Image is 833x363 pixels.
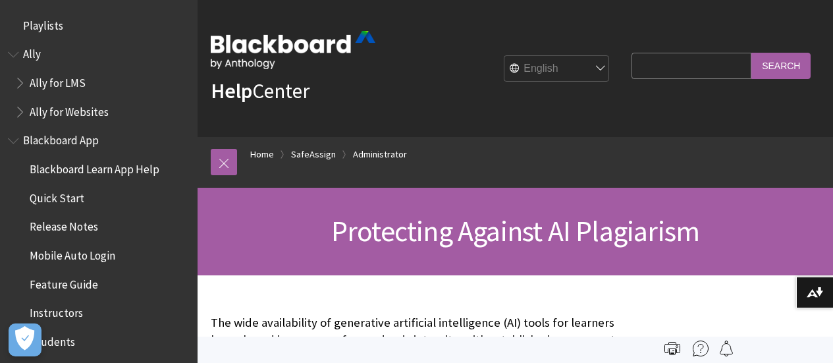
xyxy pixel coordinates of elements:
span: Release Notes [30,216,98,234]
img: Print [664,341,680,356]
a: Administrator [353,146,407,163]
a: HelpCenter [211,78,309,104]
span: Protecting Against AI Plagiarism [331,213,699,249]
select: Site Language Selector [504,56,610,82]
img: Blackboard by Anthology [211,31,375,69]
input: Search [751,53,811,78]
a: Home [250,146,274,163]
span: Blackboard Learn App Help [30,158,159,176]
span: Ally for LMS [30,72,86,90]
strong: Help [211,78,252,104]
nav: Book outline for Anthology Ally Help [8,43,190,123]
nav: Book outline for Playlists [8,14,190,37]
span: Playlists [23,14,63,32]
span: Students [30,331,75,349]
img: Follow this page [718,341,734,356]
span: Blackboard App [23,130,99,148]
span: Mobile Auto Login [30,244,115,262]
span: Instructors [30,302,83,320]
a: SafeAssign [291,146,336,163]
span: Quick Start [30,187,84,205]
span: Feature Guide [30,273,98,291]
span: Ally [23,43,41,61]
button: Open Preferences [9,323,41,356]
img: More help [693,341,709,356]
span: Ally for Websites [30,101,109,119]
